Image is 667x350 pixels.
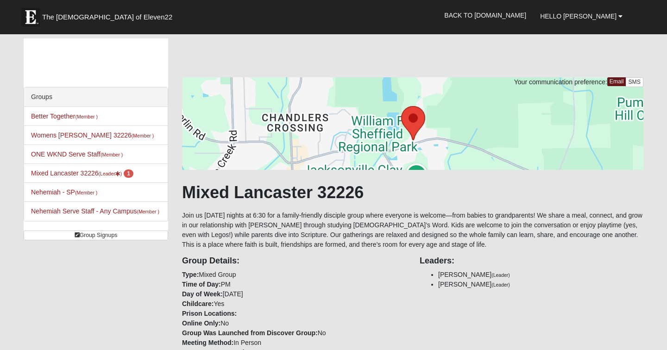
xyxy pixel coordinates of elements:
[182,329,318,337] strong: Group Was Launched from Discover Group:
[533,5,629,28] a: Hello [PERSON_NAME]
[607,77,626,86] a: Email
[31,150,123,158] a: ONE WKND Serve Staff(Member )
[101,152,123,157] small: (Member )
[182,310,237,317] strong: Prison Locations:
[182,256,406,266] h4: Group Details:
[491,272,510,278] small: (Leader)
[438,280,643,289] li: [PERSON_NAME]
[420,256,643,266] h4: Leaders:
[540,12,617,20] span: Hello [PERSON_NAME]
[31,169,133,177] a: Mixed Lancaster 32226(Leader) 1
[75,114,97,119] small: (Member )
[24,87,168,107] div: Groups
[491,282,510,287] small: (Leader)
[31,188,97,196] a: Nehemiah - SP(Member )
[124,169,133,178] span: number of pending members
[182,300,214,307] strong: Childcare:
[514,78,607,86] span: Your communication preference:
[182,319,220,327] strong: Online Only:
[182,182,643,202] h1: Mixed Lancaster 32226
[182,271,199,278] strong: Type:
[132,133,154,138] small: (Member )
[437,4,533,27] a: Back to [DOMAIN_NAME]
[42,12,172,22] span: The [DEMOGRAPHIC_DATA] of Eleven22
[182,281,221,288] strong: Time of Day:
[182,290,223,298] strong: Day of Week:
[137,209,159,214] small: (Member )
[31,131,154,139] a: Womens [PERSON_NAME] 32226(Member )
[31,207,159,215] a: Nehemiah Serve Staff - Any Campus(Member )
[31,112,98,120] a: Better Together(Member )
[21,8,40,26] img: Eleven22 logo
[438,270,643,280] li: [PERSON_NAME]
[99,171,122,176] small: (Leader )
[625,77,643,87] a: SMS
[17,3,202,26] a: The [DEMOGRAPHIC_DATA] of Eleven22
[75,190,97,195] small: (Member )
[24,231,168,240] a: Group Signups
